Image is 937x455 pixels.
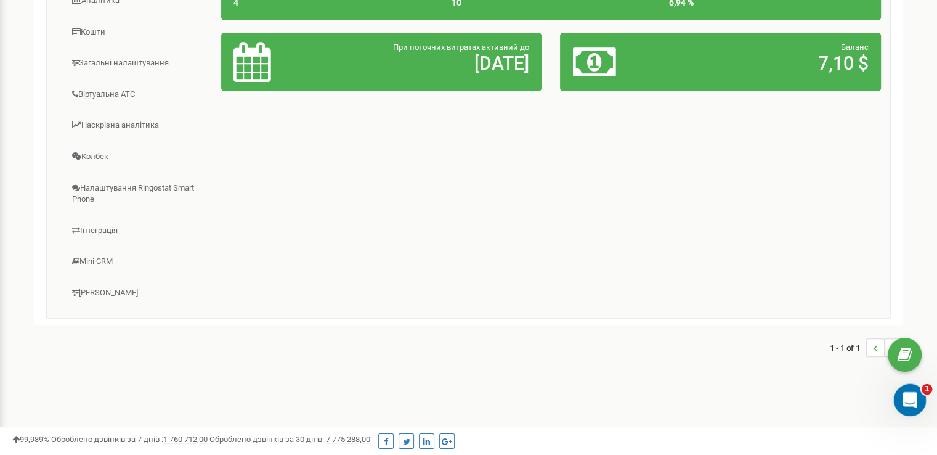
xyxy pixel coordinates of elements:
a: Налаштування Ringostat Smart Phone [56,173,222,215]
iframe: Intercom live chat [894,384,927,417]
u: 1 760 712,00 [163,435,208,444]
a: Наскрізна аналітика [56,110,222,141]
h2: 7,10 $ [678,53,869,73]
a: Інтеграція [56,216,222,246]
nav: ... [830,326,903,369]
a: [PERSON_NAME] [56,278,222,308]
a: Кошти [56,17,222,47]
span: 1 - 1 of 1 [830,338,866,357]
span: 99,989% [12,435,49,444]
a: Mini CRM [56,247,222,277]
span: Оброблено дзвінків за 30 днів : [209,435,370,444]
span: Оброблено дзвінків за 7 днів : [51,435,208,444]
a: Загальні налаштування [56,48,222,78]
a: Віртуальна АТС [56,80,222,110]
span: 1 [922,384,933,395]
h2: [DATE] [338,53,529,73]
a: Колбек [56,142,222,172]
u: 7 775 288,00 [326,435,370,444]
span: При поточних витратах активний до [393,43,529,52]
span: Баланс [841,43,869,52]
